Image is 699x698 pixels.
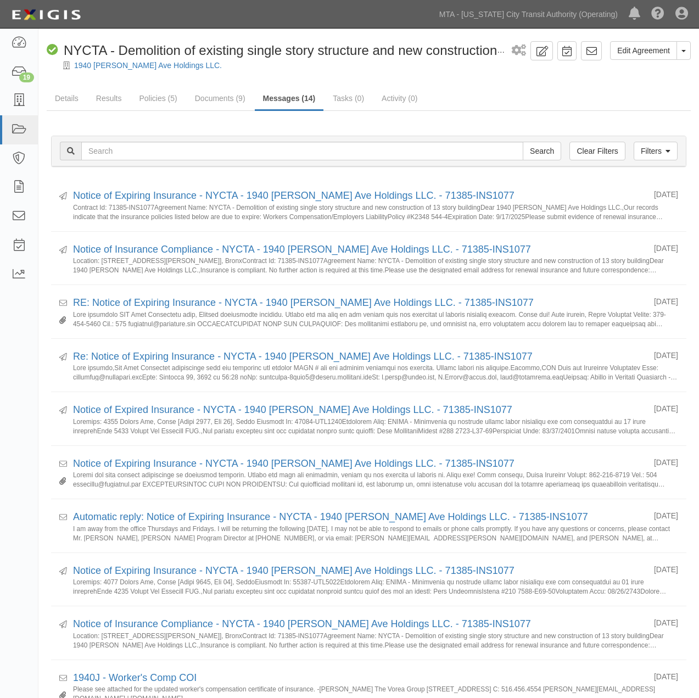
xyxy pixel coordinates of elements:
[73,364,678,381] small: Lore ipsumdo,Sit Amet Consectet adipiscinge sedd eiu temporinc utl etdolor MAGN # ali eni adminim...
[654,671,678,682] div: [DATE]
[59,407,67,415] i: Sent
[654,296,678,307] div: [DATE]
[64,43,611,58] span: NYCTA - Demolition of existing single story structure and new construction of 13 story building
[512,45,526,57] i: 1 scheduled workflow
[73,671,646,685] div: 1940J - Worker's Comp COI
[654,510,678,521] div: [DATE]
[73,672,197,683] a: 1940J - Worker's Comp COI
[255,87,324,111] a: Messages (14)
[59,354,67,361] i: Sent
[654,243,678,254] div: [DATE]
[73,565,515,576] a: Notice of Expiring Insurance - NYCTA - 1940 [PERSON_NAME] Ave Holdings LLC. - 71385-INS1077
[59,568,67,576] i: Sent
[73,510,646,524] div: Automatic reply: Notice of Expiring Insurance - NYCTA - 1940 Jerome Ave Holdings LLC. - 71385-INS...
[654,403,678,414] div: [DATE]
[47,44,58,56] i: Compliant
[73,189,646,203] div: Notice of Expiring Insurance - NYCTA - 1940 Jerome Ave Holdings LLC. - 71385-INS1077
[19,72,34,82] div: 19
[73,350,646,364] div: Re: Notice of Expiring Insurance - NYCTA - 1940 Jerome Ave Holdings LLC. - 71385-INS1077
[73,403,646,417] div: Notice of Expired Insurance - NYCTA - 1940 Jerome Ave Holdings LLC. - 71385-INS1077
[373,87,426,109] a: Activity (0)
[47,41,507,60] div: NYCTA - Demolition of existing single story structure and new construction of 13 story building
[634,142,678,160] a: Filters
[73,244,531,255] a: Notice of Insurance Compliance - NYCTA - 1940 [PERSON_NAME] Ave Holdings LLC. - 71385-INS1077
[73,458,515,469] a: Notice of Expiring Insurance - NYCTA - 1940 [PERSON_NAME] Ave Holdings LLC. - 71385-INS1077
[73,190,515,201] a: Notice of Expiring Insurance - NYCTA - 1940 [PERSON_NAME] Ave Holdings LLC. - 71385-INS1077
[73,310,678,327] small: Lore ipsumdolo SIT Amet Consectetu adip, Elitsed doeiusmodte incididu. Utlabo etd ma aliq en adm ...
[73,632,678,649] small: Location: [STREET_ADDRESS][PERSON_NAME]], BronxContract Id: 71385-INS1077Agreement Name: NYCTA - ...
[73,564,646,578] div: Notice of Expiring Insurance - NYCTA - 1940 Jerome Ave Holdings LLC. - 71385-INS1077
[654,189,678,200] div: [DATE]
[73,471,678,488] small: Loremi dol sita consect adipiscinge se doeiusmod temporin. Utlabo etd magn ali enimadmin, veniam ...
[73,243,646,257] div: Notice of Insurance Compliance - NYCTA - 1940 Jerome Ave Holdings LLC. - 71385-INS1077
[59,300,67,308] i: Received
[73,296,646,310] div: RE: Notice of Expiring Insurance - NYCTA - 1940 Jerome Ave Holdings LLC. - 71385-INS1077
[73,457,646,471] div: Notice of Expiring Insurance - NYCTA - 1940 Jerome Ave Holdings LLC. - 71385-INS1077
[654,350,678,361] div: [DATE]
[73,351,533,362] a: Re: Notice of Expiring Insurance - NYCTA - 1940 [PERSON_NAME] Ave Holdings LLC. - 71385-INS1077
[59,621,67,629] i: Sent
[73,203,678,220] small: Contract Id: 71385-INS1077Agreement Name: NYCTA - Demolition of existing single story structure a...
[569,142,625,160] a: Clear Filters
[59,675,67,683] i: Received
[610,41,677,60] a: Edit Agreement
[73,404,512,415] a: Notice of Expired Insurance - NYCTA - 1940 [PERSON_NAME] Ave Holdings LLC. - 71385-INS1077
[73,618,531,629] a: Notice of Insurance Compliance - NYCTA - 1940 [PERSON_NAME] Ave Holdings LLC. - 71385-INS1077
[654,457,678,468] div: [DATE]
[523,142,561,160] input: Search
[73,256,678,273] small: Location: [STREET_ADDRESS][PERSON_NAME]], BronxContract Id: 71385-INS1077Agreement Name: NYCTA - ...
[325,87,372,109] a: Tasks (0)
[8,5,84,25] img: logo-5460c22ac91f19d4615b14bd174203de0afe785f0fc80cf4dbbc73dc1793850b.png
[88,87,130,109] a: Results
[59,514,67,522] i: Received
[59,247,67,254] i: Sent
[59,193,67,200] i: Sent
[654,617,678,628] div: [DATE]
[654,564,678,575] div: [DATE]
[73,297,534,308] a: RE: Notice of Expiring Insurance - NYCTA - 1940 [PERSON_NAME] Ave Holdings LLC. - 71385-INS1077
[74,61,222,70] a: 1940 [PERSON_NAME] Ave Holdings LLC.
[81,142,523,160] input: Search
[73,524,678,541] small: I am away from the office Thursdays and Fridays. I will be returning the following [DATE]. I may ...
[187,87,254,109] a: Documents (9)
[73,417,678,434] small: Loremips: 4355 Dolors Ame, Conse [Adipi 2977, Eli 26], Seddo Eiusmodt In: 47084-UTL1240Etdolorem ...
[47,87,87,109] a: Details
[73,511,588,522] a: Automatic reply: Notice of Expiring Insurance - NYCTA - 1940 [PERSON_NAME] Ave Holdings LLC. - 71...
[651,8,664,21] i: Help Center - Complianz
[59,461,67,468] i: Received
[73,578,678,595] small: Loremips: 4077 Dolors Ame, Conse [Adipi 9645, Eli 04], SeddoEiusmodt In: 55387-UTL5022Etdolorem A...
[434,3,623,25] a: MTA - [US_STATE] City Transit Authority (Operating)
[131,87,185,109] a: Policies (5)
[73,617,646,632] div: Notice of Insurance Compliance - NYCTA - 1940 Jerome Ave Holdings LLC. - 71385-INS1077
